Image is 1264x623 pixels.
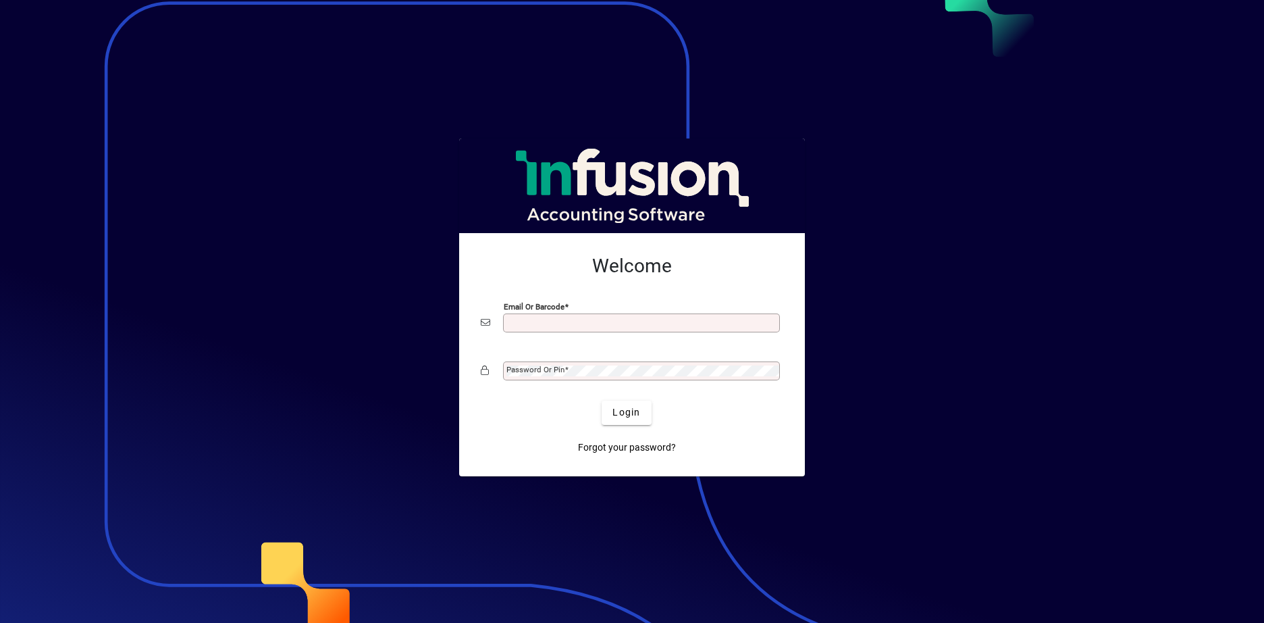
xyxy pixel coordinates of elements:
[578,441,676,455] span: Forgot your password?
[504,301,564,311] mat-label: Email or Barcode
[573,436,681,460] a: Forgot your password?
[612,405,640,420] span: Login
[506,365,564,374] mat-label: Password or Pin
[602,401,651,425] button: Login
[481,255,783,278] h2: Welcome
